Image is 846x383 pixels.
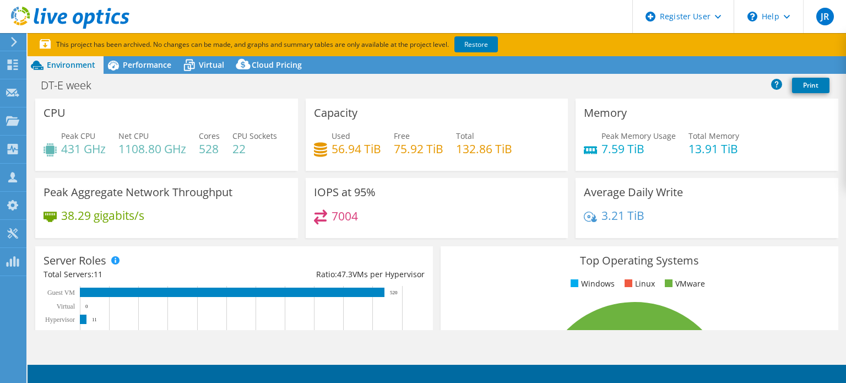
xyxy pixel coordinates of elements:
[40,39,579,51] p: This project has been archived. No changes can be made, and graphs and summary tables are only av...
[456,143,512,155] h4: 132.86 TiB
[252,60,302,70] span: Cloud Pricing
[52,330,74,337] text: Physical
[454,36,498,52] a: Restore
[332,143,381,155] h4: 56.94 TiB
[601,131,676,141] span: Peak Memory Usage
[92,317,97,322] text: 11
[449,255,830,267] h3: Top Operating Systems
[44,268,234,280] div: Total Servers:
[61,143,106,155] h4: 431 GHz
[57,303,75,310] text: Virtual
[337,269,352,279] span: 47.3
[61,209,144,222] h4: 38.29 gigabits/s
[44,255,106,267] h3: Server Roles
[232,131,277,141] span: CPU Sockets
[816,8,834,25] span: JR
[688,131,739,141] span: Total Memory
[118,143,186,155] h4: 1108.80 GHz
[44,186,232,198] h3: Peak Aggregate Network Throughput
[390,290,398,295] text: 520
[199,60,224,70] span: Virtual
[45,316,75,323] text: Hypervisor
[85,304,88,309] text: 0
[584,107,627,119] h3: Memory
[234,268,425,280] div: Ratio: VMs per Hypervisor
[601,209,644,222] h4: 3.21 TiB
[199,143,220,155] h4: 528
[568,278,615,290] li: Windows
[61,131,95,141] span: Peak CPU
[47,60,95,70] span: Environment
[332,210,358,222] h4: 7004
[118,131,149,141] span: Net CPU
[747,12,757,21] svg: \n
[456,131,474,141] span: Total
[94,269,102,279] span: 11
[601,143,676,155] h4: 7.59 TiB
[584,186,683,198] h3: Average Daily Write
[792,78,829,93] a: Print
[314,186,376,198] h3: IOPS at 95%
[688,143,739,155] h4: 13.91 TiB
[314,107,357,119] h3: Capacity
[232,143,277,155] h4: 22
[394,131,410,141] span: Free
[199,131,220,141] span: Cores
[36,79,109,91] h1: DT-E week
[332,131,350,141] span: Used
[662,278,705,290] li: VMware
[47,289,75,296] text: Guest VM
[123,60,171,70] span: Performance
[394,143,443,155] h4: 75.92 TiB
[622,278,655,290] li: Linux
[44,107,66,119] h3: CPU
